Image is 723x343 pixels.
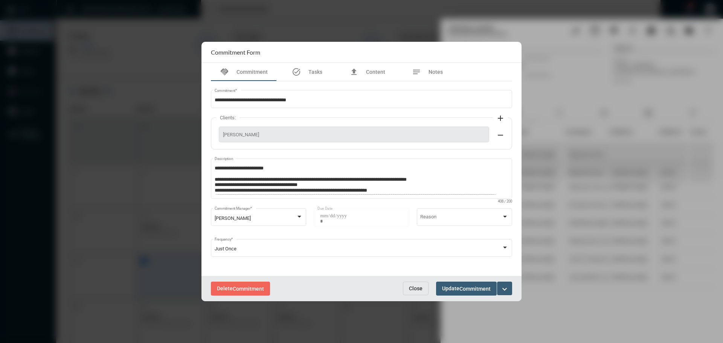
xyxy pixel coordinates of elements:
[211,282,270,296] button: DeleteCommitment
[236,69,268,75] span: Commitment
[498,200,512,204] mat-hint: 408 / 200
[429,69,443,75] span: Notes
[349,67,358,76] mat-icon: file_upload
[220,67,229,76] mat-icon: handshake
[403,282,429,295] button: Close
[459,286,491,292] span: Commitment
[500,285,509,294] mat-icon: expand_more
[442,285,491,291] span: Update
[496,131,505,140] mat-icon: remove
[308,69,322,75] span: Tasks
[409,285,423,291] span: Close
[412,67,421,76] mat-icon: notes
[215,215,251,221] span: [PERSON_NAME]
[436,282,497,296] button: UpdateCommitment
[211,49,260,56] h2: Commitment Form
[216,115,239,120] label: Clients:
[233,286,264,292] span: Commitment
[215,246,236,252] span: Just Once
[217,285,264,291] span: Delete
[292,67,301,76] mat-icon: task_alt
[223,132,485,137] span: [PERSON_NAME]
[496,114,505,123] mat-icon: add
[366,69,385,75] span: Content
